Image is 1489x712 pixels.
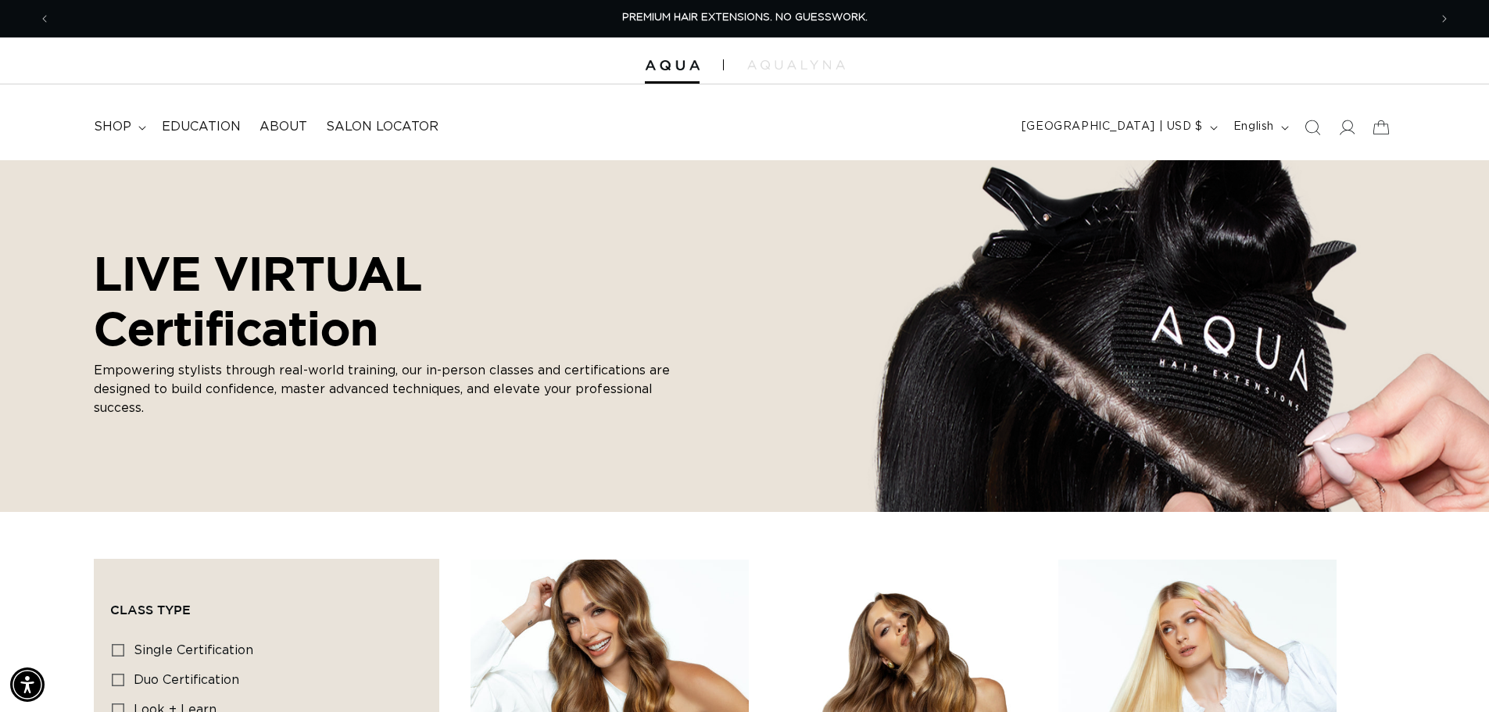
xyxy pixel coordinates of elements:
[317,109,448,145] a: Salon Locator
[94,246,688,355] h2: LIVE VIRTUAL Certification
[645,60,700,71] img: Aqua Hair Extensions
[1224,113,1295,142] button: English
[110,575,423,631] summary: Class Type (0 selected)
[94,119,131,135] span: shop
[1427,4,1462,34] button: Next announcement
[1295,110,1330,145] summary: Search
[134,644,253,657] span: single certification
[27,4,62,34] button: Previous announcement
[250,109,317,145] a: About
[326,119,438,135] span: Salon Locator
[10,667,45,702] div: Accessibility Menu
[152,109,250,145] a: Education
[162,119,241,135] span: Education
[134,674,239,686] span: duo certification
[260,119,307,135] span: About
[747,60,845,70] img: aqualyna.com
[94,362,688,418] p: Empowering stylists through real-world training, our in-person classes and certifications are des...
[1411,637,1489,712] iframe: Chat Widget
[1233,119,1274,135] span: English
[1022,119,1203,135] span: [GEOGRAPHIC_DATA] | USD $
[110,603,191,617] span: Class Type
[1012,113,1224,142] button: [GEOGRAPHIC_DATA] | USD $
[84,109,152,145] summary: shop
[622,13,868,23] span: PREMIUM HAIR EXTENSIONS. NO GUESSWORK.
